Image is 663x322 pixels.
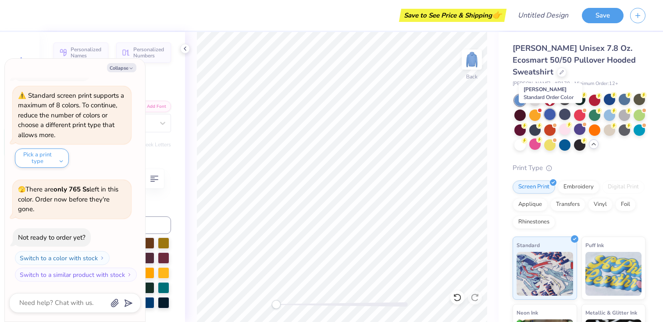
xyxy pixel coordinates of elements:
div: Not ready to order yet? [18,233,86,242]
button: Add Font [135,101,171,112]
div: Embroidery [558,180,599,194]
div: Screen Print [513,180,555,194]
span: Personalized Numbers [133,46,166,59]
button: Switch to a color with stock [15,251,110,265]
div: Print Type [513,163,645,173]
span: Puff Ink [585,241,604,250]
span: 👉 [492,10,502,20]
input: Untitled Design [511,7,575,24]
span: Minimum Order: 12 + [574,80,618,88]
div: Rhinestones [513,216,555,229]
div: Applique [513,198,548,211]
div: Transfers [550,198,585,211]
img: Switch to a color with stock [100,255,105,261]
button: Switch to a similar product with stock [15,268,137,282]
img: Back [463,51,481,68]
div: Back [466,73,478,81]
span: Standard [517,241,540,250]
div: Digital Print [602,180,645,194]
img: Standard [517,252,573,296]
button: Personalized Numbers [116,42,171,63]
strong: only 765 Ss [53,185,89,194]
img: Switch to a similar product with stock [127,272,132,277]
span: There are left in this color. Order now before they're gone. [18,185,118,213]
div: [PERSON_NAME] [519,83,582,103]
span: Metallic & Glitter Ink [585,308,637,317]
div: Save to See Price & Shipping [401,9,504,22]
button: Collapse [107,63,136,72]
span: Standard Order Color [524,94,574,101]
div: Standard screen print supports a maximum of 8 colors. To continue, reduce the number of colors or... [18,91,124,139]
span: 🫣 [18,185,25,194]
span: Personalized Names [71,46,103,59]
span: Neon Ink [517,308,538,317]
img: Puff Ink [585,252,642,296]
button: Save [582,8,624,23]
div: Vinyl [588,198,613,211]
button: Pick a print type [15,149,69,168]
div: Accessibility label [272,300,281,309]
div: Foil [615,198,636,211]
span: [PERSON_NAME] Unisex 7.8 Oz. Ecosmart 50/50 Pullover Hooded Sweatshirt [513,43,636,77]
span: [PERSON_NAME] [513,80,550,88]
button: Personalized Names [53,42,108,63]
